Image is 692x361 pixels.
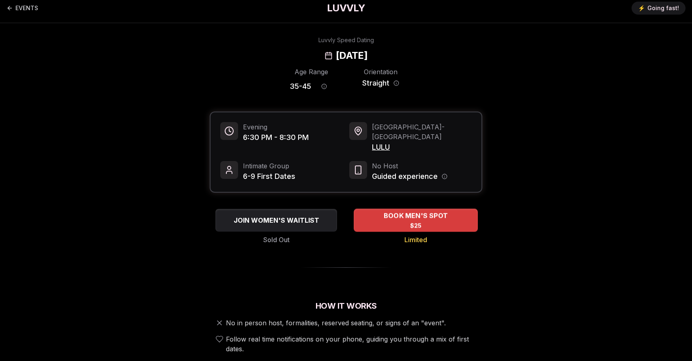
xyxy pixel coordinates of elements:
[647,4,679,12] span: Going fast!
[290,67,333,77] div: Age Range
[372,142,472,153] span: LULU
[243,122,309,132] span: Evening
[382,211,449,221] span: BOOK MEN'S SPOT
[393,80,399,86] button: Orientation information
[362,77,389,89] span: Straight
[372,171,438,182] span: Guided experience
[372,122,472,142] span: [GEOGRAPHIC_DATA] - [GEOGRAPHIC_DATA]
[263,235,290,245] span: Sold Out
[318,36,374,44] div: Luvvly Speed Dating
[243,161,295,171] span: Intimate Group
[290,81,311,92] span: 35 - 45
[226,334,479,354] span: Follow real time notifications on your phone, guiding you through a mix of first dates.
[359,67,402,77] div: Orientation
[215,209,337,232] button: JOIN WOMEN'S WAITLIST - Sold Out
[410,221,422,230] span: $25
[315,77,333,95] button: Age range information
[232,215,321,225] span: JOIN WOMEN'S WAITLIST
[354,208,478,232] button: BOOK MEN'S SPOT - Limited
[243,171,295,182] span: 6-9 First Dates
[327,2,365,15] a: LUVVLY
[243,132,309,143] span: 6:30 PM - 8:30 PM
[210,300,482,312] h2: How It Works
[442,174,447,179] button: Host information
[372,161,447,171] span: No Host
[336,49,367,62] h2: [DATE]
[226,318,446,328] span: No in person host, formalities, reserved seating, or signs of an "event".
[638,4,645,12] span: ⚡️
[404,235,427,245] span: Limited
